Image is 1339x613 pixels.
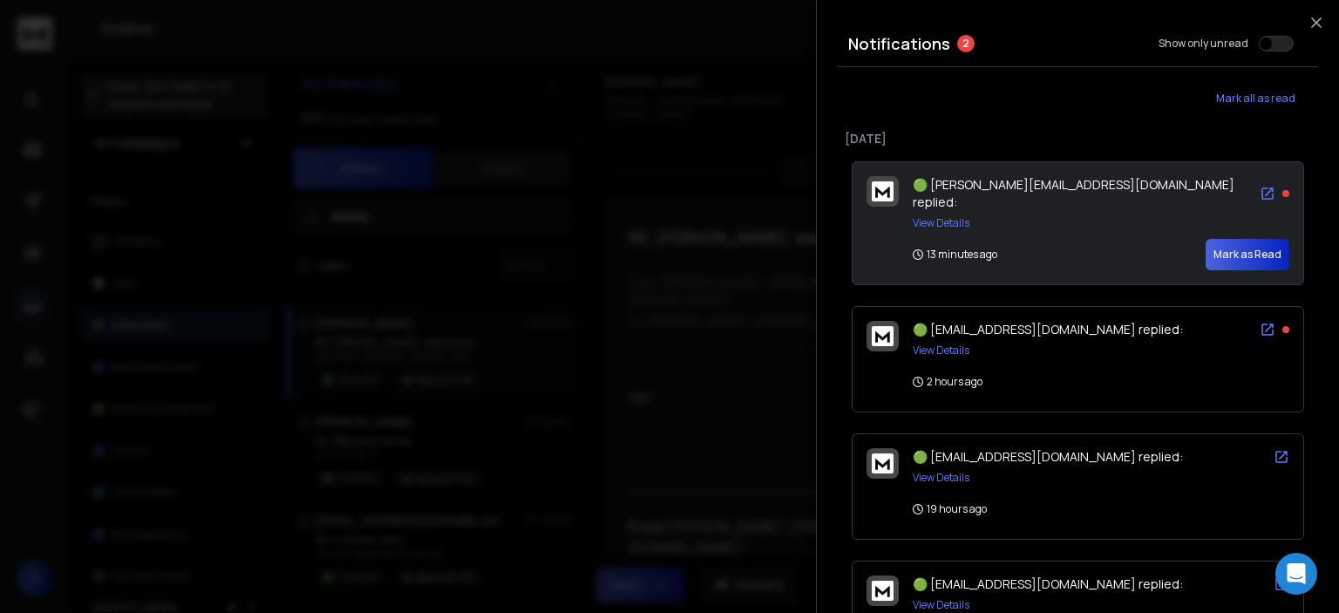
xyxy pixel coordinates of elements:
[913,216,969,230] button: View Details
[845,130,1311,147] p: [DATE]
[913,471,969,485] button: View Details
[913,448,1183,465] span: 🟢 [EMAIL_ADDRESS][DOMAIN_NAME] replied:
[913,248,997,262] p: 13 minutes ago
[1216,92,1295,106] span: Mark all as read
[872,581,894,601] img: logo
[872,326,894,346] img: logo
[1193,81,1318,116] button: Mark all as read
[913,321,1183,337] span: 🟢 [EMAIL_ADDRESS][DOMAIN_NAME] replied:
[913,598,969,612] button: View Details
[1159,37,1248,51] label: Show only unread
[913,502,987,516] p: 19 hours ago
[848,31,950,56] h3: Notifications
[1206,239,1289,270] button: Mark as Read
[872,181,894,201] img: logo
[872,453,894,473] img: logo
[913,344,969,358] button: View Details
[957,35,975,52] span: 2
[913,576,1183,592] span: 🟢 [EMAIL_ADDRESS][DOMAIN_NAME] replied:
[913,375,982,389] p: 2 hours ago
[1275,553,1317,595] div: Open Intercom Messenger
[913,176,1234,210] span: 🟢 [PERSON_NAME][EMAIL_ADDRESS][DOMAIN_NAME] replied:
